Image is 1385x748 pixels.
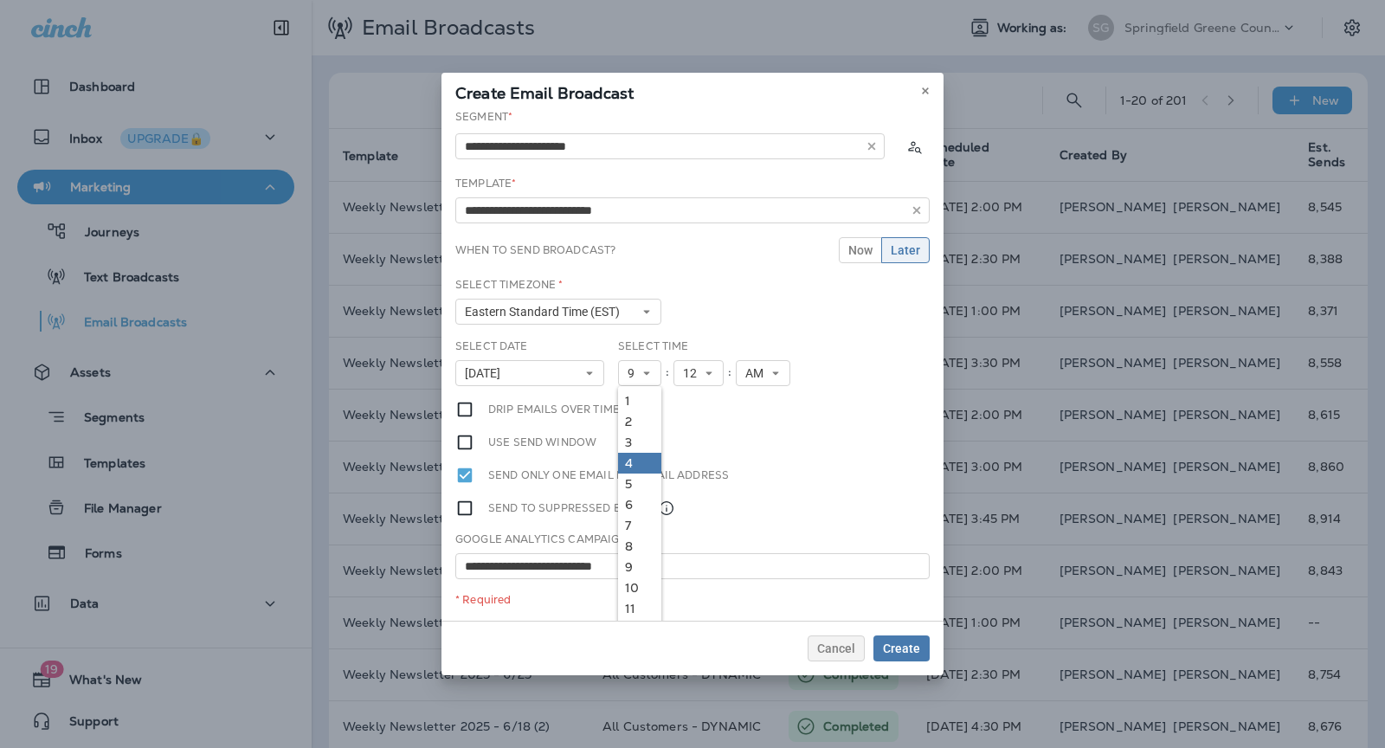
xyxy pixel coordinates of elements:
[673,360,724,386] button: 12
[618,557,661,577] a: 9
[618,432,661,453] a: 3
[618,339,689,353] label: Select Time
[618,411,661,432] a: 2
[455,299,661,325] button: Eastern Standard Time (EST)
[873,635,930,661] button: Create
[488,466,729,485] label: Send only one email per email address
[455,593,930,607] div: * Required
[891,244,920,256] span: Later
[817,642,855,654] span: Cancel
[441,73,944,109] div: Create Email Broadcast
[618,619,661,640] a: 12
[724,360,736,386] div: :
[455,110,512,124] label: Segment
[488,433,596,452] label: Use send window
[808,635,865,661] button: Cancel
[618,453,661,474] a: 4
[618,494,661,515] a: 6
[488,499,675,518] label: Send to suppressed emails.
[881,237,930,263] button: Later
[455,177,516,190] label: Template
[618,360,661,386] button: 9
[618,390,661,411] a: 1
[628,366,641,381] span: 9
[839,237,882,263] button: Now
[618,515,661,536] a: 7
[683,366,704,381] span: 12
[848,244,873,256] span: Now
[661,360,673,386] div: :
[455,360,604,386] button: [DATE]
[899,131,930,162] button: Calculate the estimated number of emails to be sent based on selected segment. (This could take a...
[488,400,620,419] label: Drip emails over time
[618,577,661,598] a: 10
[455,532,659,546] label: Google Analytics Campaign Title
[883,642,920,654] span: Create
[618,536,661,557] a: 8
[736,360,790,386] button: AM
[465,305,627,319] span: Eastern Standard Time (EST)
[455,278,563,292] label: Select Timezone
[745,366,770,381] span: AM
[455,243,615,257] label: When to send broadcast?
[455,339,528,353] label: Select Date
[465,366,507,381] span: [DATE]
[618,598,661,619] a: 11
[618,474,661,494] a: 5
